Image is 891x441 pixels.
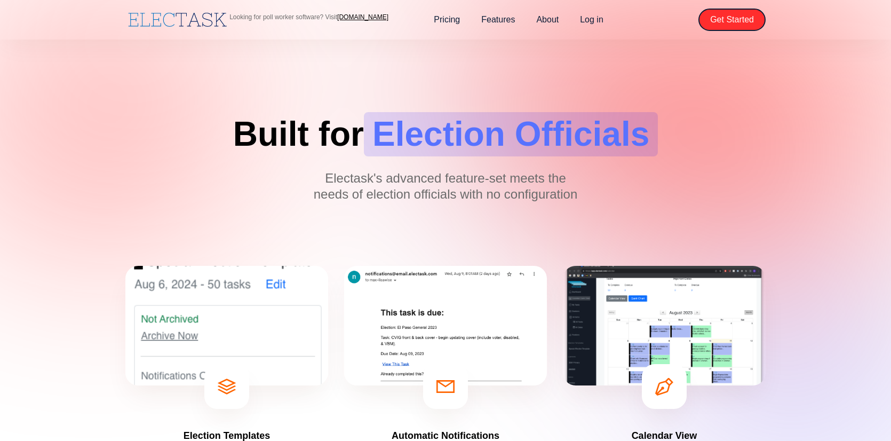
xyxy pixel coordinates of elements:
a: About [526,9,569,31]
a: home [125,10,229,29]
span: Election Officials [364,112,658,156]
h1: Built for [233,112,658,156]
a: Get Started [698,9,766,31]
a: Features [471,9,526,31]
a: [DOMAIN_NAME] [337,13,388,21]
p: Electask's advanced feature-set meets the needs of election officials with no configuration [312,170,579,202]
a: Log in [569,9,614,31]
p: Looking for poll worker software? Visit [229,14,388,20]
a: Pricing [423,9,471,31]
